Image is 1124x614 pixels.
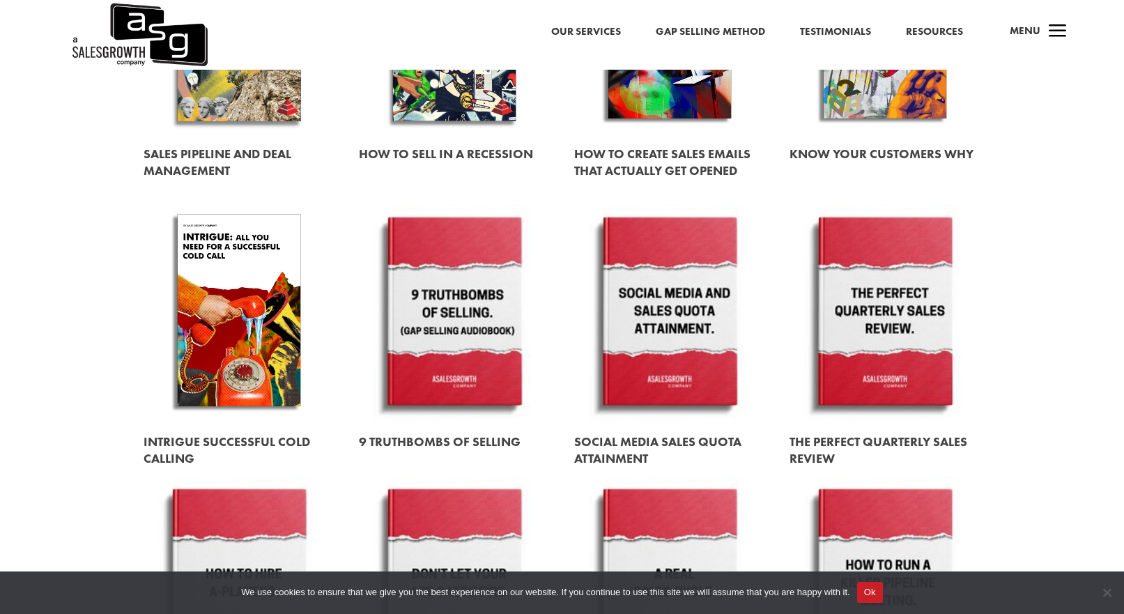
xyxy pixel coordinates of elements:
[800,23,871,41] a: Testimonials
[241,585,849,599] span: We use cookies to ensure that we give you the best experience on our website. If you continue to ...
[1010,24,1040,38] span: Menu
[656,23,765,41] a: Gap Selling Method
[906,23,963,41] a: Resources
[551,23,621,41] a: Our Services
[857,582,883,603] button: Ok
[1044,18,1072,46] span: a
[1100,585,1114,599] span: No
